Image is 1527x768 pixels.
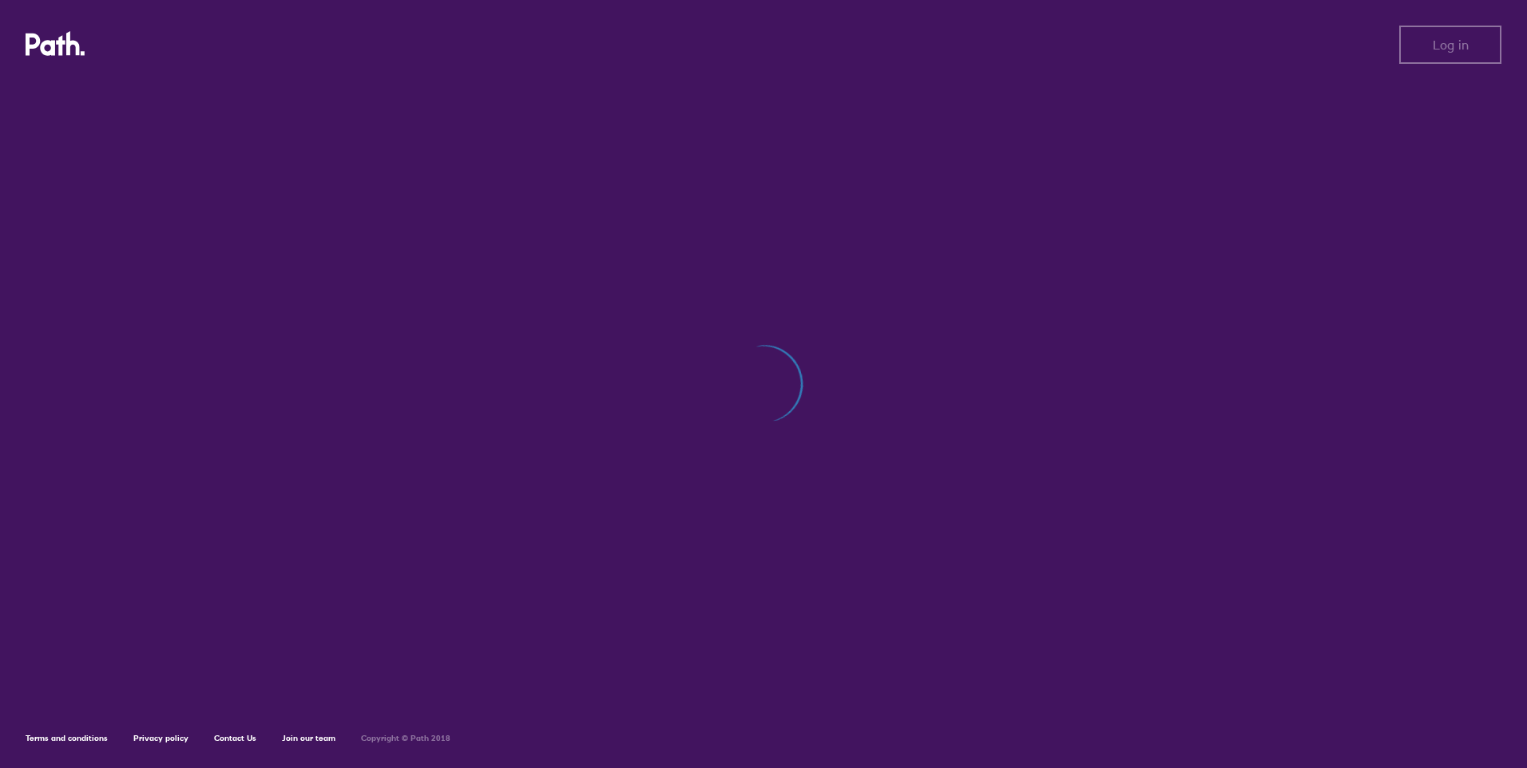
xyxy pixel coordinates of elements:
[26,733,108,743] a: Terms and conditions
[133,733,188,743] a: Privacy policy
[1433,38,1469,52] span: Log in
[361,734,450,743] h6: Copyright © Path 2018
[1399,26,1501,64] button: Log in
[214,733,256,743] a: Contact Us
[282,733,335,743] a: Join our team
